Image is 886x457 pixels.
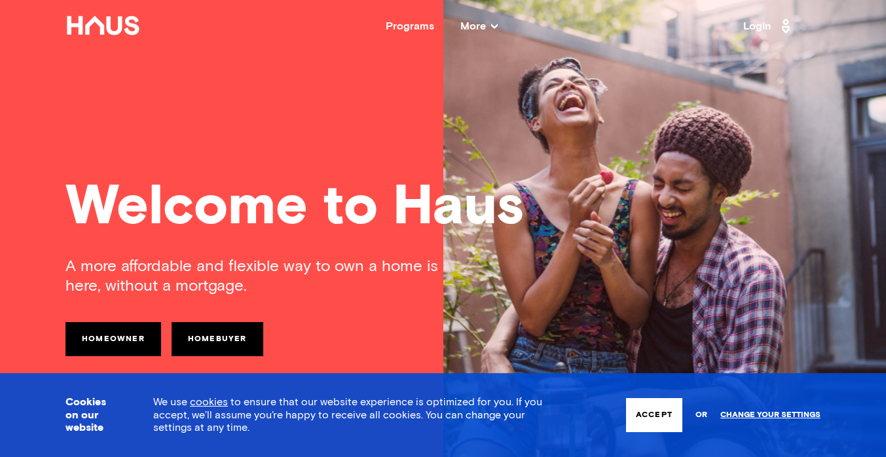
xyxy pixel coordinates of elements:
span: or [695,404,707,427]
button: Accept [626,398,682,432]
div: Welcome to Haus [65,180,821,236]
span: More [460,21,498,31]
span: We use to ensure that our website experience is optimized for you. If you accept, we’ll assume yo... [153,397,542,432]
div: A more affordable and flexible way to own a home is here, without a mortgage. [65,257,443,296]
a: cookies [190,397,228,407]
a: Login [743,16,794,37]
h3: Cookies on our website [65,396,120,434]
a: Homebuyer [172,322,263,356]
a: Homeowner [65,322,161,356]
a: Programs [386,21,434,31]
a: Change your settings [720,411,821,420]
